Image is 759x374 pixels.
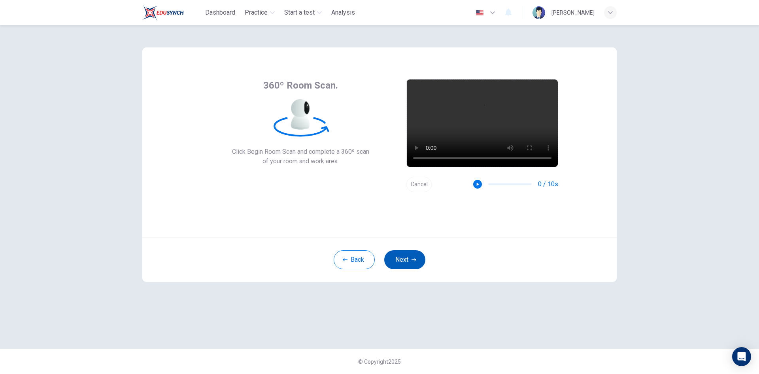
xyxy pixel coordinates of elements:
span: Click Begin Room Scan and complete a 360º scan [232,147,369,157]
img: Profile picture [532,6,545,19]
span: of your room and work area. [232,157,369,166]
button: Start a test [281,6,325,20]
div: [PERSON_NAME] [551,8,595,17]
button: Next [384,250,425,269]
button: Back [334,250,375,269]
span: © Copyright 2025 [358,359,401,365]
a: Train Test logo [142,5,202,21]
div: Open Intercom Messenger [732,347,751,366]
button: Dashboard [202,6,238,20]
span: Start a test [284,8,315,17]
span: Practice [245,8,268,17]
button: Cancel [406,177,432,192]
span: Dashboard [205,8,235,17]
img: en [475,10,485,16]
span: 0 / 10s [538,179,558,189]
button: Analysis [328,6,358,20]
span: 360º Room Scan. [263,79,338,92]
img: Train Test logo [142,5,184,21]
span: Analysis [331,8,355,17]
button: Practice [242,6,278,20]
